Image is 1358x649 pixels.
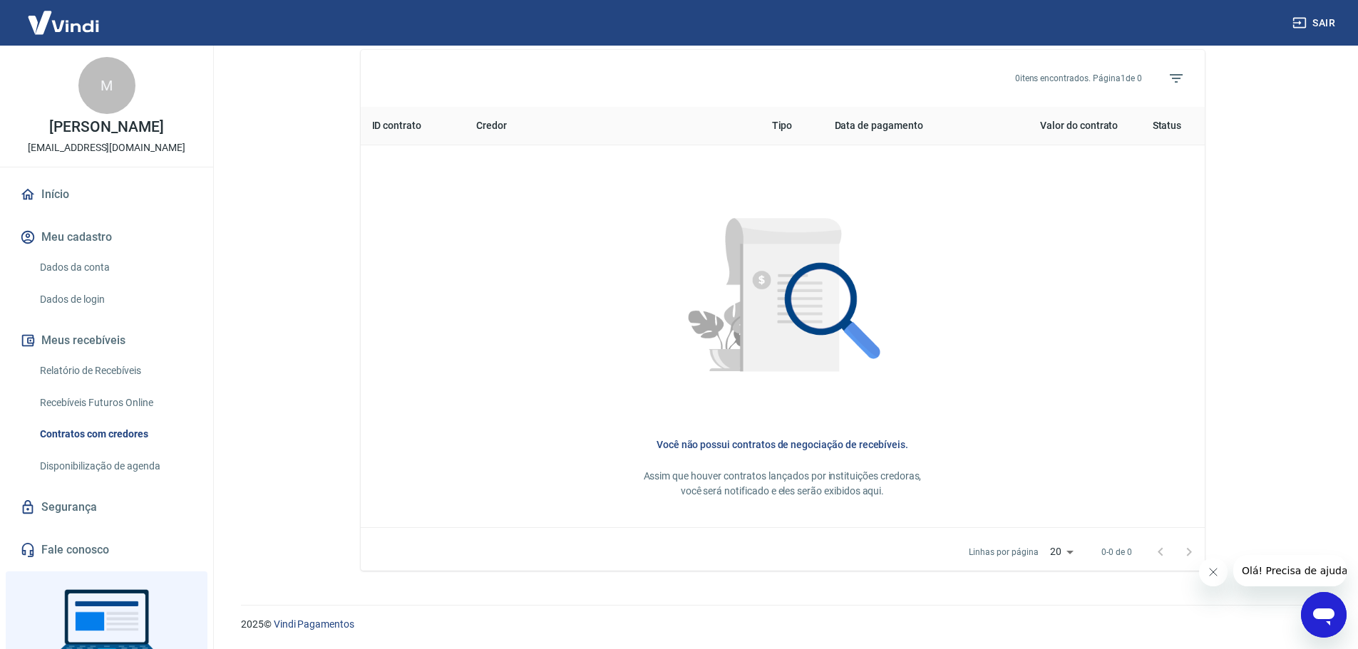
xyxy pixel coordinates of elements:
[34,253,196,282] a: Dados da conta
[644,470,922,497] span: Assim que houver contratos lançados por instituições credoras, você será notificado e eles serão ...
[761,107,823,145] th: Tipo
[651,168,915,432] img: Nenhum item encontrado
[78,57,135,114] div: M
[1233,555,1347,586] iframe: Message from company
[1159,61,1193,95] span: Filtros
[17,179,196,210] a: Início
[34,420,196,449] a: Contratos com credores
[17,325,196,356] button: Meus recebíveis
[361,107,465,145] th: ID contrato
[49,120,163,135] p: [PERSON_NAME]
[465,107,760,145] th: Credor
[9,10,120,21] span: Olá! Precisa de ajuda?
[1290,10,1341,36] button: Sair
[17,534,196,566] a: Fale conosco
[17,492,196,523] a: Segurança
[28,140,185,155] p: [EMAIL_ADDRESS][DOMAIN_NAME]
[17,222,196,253] button: Meu cadastro
[241,617,1324,632] p: 2025 ©
[823,107,984,145] th: Data de pagamento
[34,388,196,417] a: Recebíveis Futuros Online
[34,356,196,385] a: Relatório de Recebíveis
[969,546,1038,559] p: Linhas por página
[1015,72,1142,85] p: 0 itens encontrados. Página 1 de 0
[34,452,196,481] a: Disponibilização de agenda
[34,285,196,314] a: Dados de login
[1044,541,1079,562] div: 20
[17,1,110,44] img: Vindi
[984,107,1129,145] th: Valor do contrato
[1129,107,1204,145] th: Status
[384,437,1182,452] h6: Você não possui contratos de negociação de recebíveis.
[1301,592,1347,638] iframe: Button to launch messaging window
[274,618,354,630] a: Vindi Pagamentos
[1199,558,1228,586] iframe: Close message
[1101,546,1132,559] p: 0-0 de 0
